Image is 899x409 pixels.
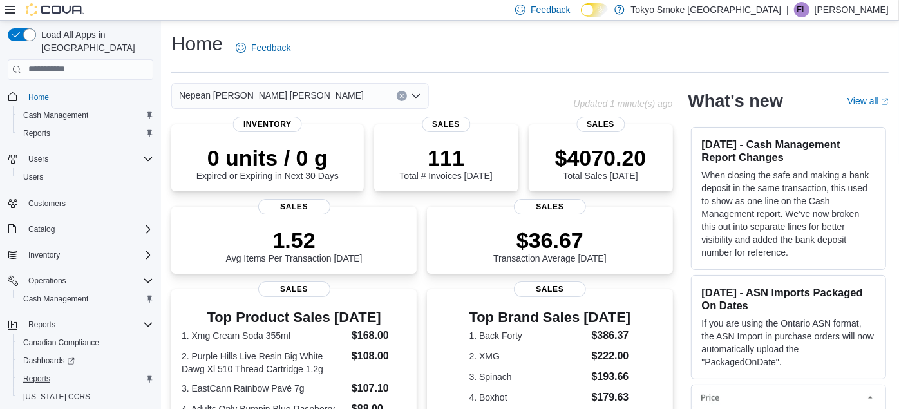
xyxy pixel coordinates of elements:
[28,224,55,234] span: Catalog
[23,317,61,332] button: Reports
[3,316,158,334] button: Reports
[226,227,363,253] p: 1.52
[815,2,889,17] p: [PERSON_NAME]
[26,3,84,16] img: Cova
[469,310,631,325] h3: Top Brand Sales [DATE]
[18,169,48,185] a: Users
[23,374,50,384] span: Reports
[18,335,153,350] span: Canadian Compliance
[182,329,346,342] dt: 1. Xmg Cream Soda 355ml
[13,168,158,186] button: Users
[352,348,406,364] dd: $108.00
[231,35,296,61] a: Feedback
[28,198,66,209] span: Customers
[881,98,889,106] svg: External link
[786,2,789,17] p: |
[493,227,607,263] div: Transaction Average [DATE]
[18,126,55,141] a: Reports
[397,91,407,101] button: Clear input
[592,348,631,364] dd: $222.00
[18,291,153,307] span: Cash Management
[797,2,807,17] span: EL
[18,353,80,368] a: Dashboards
[592,390,631,405] dd: $179.63
[688,91,783,111] h2: What's new
[702,317,875,368] p: If you are using the Ontario ASN format, the ASN Import in purchase orders will now automatically...
[3,150,158,168] button: Users
[469,391,587,404] dt: 4. Boxhot
[411,91,421,101] button: Open list of options
[23,247,65,263] button: Inventory
[514,281,586,297] span: Sales
[196,145,339,181] div: Expired or Expiring in Next 30 Days
[23,110,88,120] span: Cash Management
[23,294,88,304] span: Cash Management
[23,195,153,211] span: Customers
[171,31,223,57] h1: Home
[23,273,153,289] span: Operations
[13,106,158,124] button: Cash Management
[13,352,158,370] a: Dashboards
[581,3,608,17] input: Dark Mode
[18,389,95,404] a: [US_STATE] CCRS
[555,145,647,181] div: Total Sales [DATE]
[23,317,153,332] span: Reports
[18,371,55,386] a: Reports
[28,92,49,102] span: Home
[576,117,625,132] span: Sales
[23,151,53,167] button: Users
[3,220,158,238] button: Catalog
[702,169,875,259] p: When closing the safe and making a bank deposit in the same transaction, this used to show as one...
[23,273,71,289] button: Operations
[18,108,93,123] a: Cash Management
[3,272,158,290] button: Operations
[23,392,90,402] span: [US_STATE] CCRS
[18,371,153,386] span: Reports
[352,328,406,343] dd: $168.00
[422,117,470,132] span: Sales
[18,353,153,368] span: Dashboards
[23,222,153,237] span: Catalog
[592,369,631,385] dd: $193.66
[794,2,809,17] div: Eric Lindbald
[13,334,158,352] button: Canadian Compliance
[702,286,875,312] h3: [DATE] - ASN Imports Packaged On Dates
[251,41,290,54] span: Feedback
[28,319,55,330] span: Reports
[23,338,99,348] span: Canadian Compliance
[36,28,153,54] span: Load All Apps in [GEOGRAPHIC_DATA]
[469,370,587,383] dt: 3. Spinach
[28,250,60,260] span: Inventory
[13,370,158,388] button: Reports
[3,246,158,264] button: Inventory
[592,328,631,343] dd: $386.37
[182,310,406,325] h3: Top Product Sales [DATE]
[23,172,43,182] span: Users
[514,199,586,214] span: Sales
[18,108,153,123] span: Cash Management
[23,196,71,211] a: Customers
[352,381,406,396] dd: $107.10
[631,2,782,17] p: Tokyo Smoke [GEOGRAPHIC_DATA]
[18,169,153,185] span: Users
[182,350,346,376] dt: 2. Purple Hills Live Resin Big White Dawg Xl 510 Thread Cartridge 1.2g
[18,291,93,307] a: Cash Management
[493,227,607,253] p: $36.67
[28,154,48,164] span: Users
[399,145,492,171] p: 111
[469,350,587,363] dt: 2. XMG
[23,90,54,105] a: Home
[196,145,339,171] p: 0 units / 0 g
[233,117,302,132] span: Inventory
[702,138,875,164] h3: [DATE] - Cash Management Report Changes
[531,3,570,16] span: Feedback
[18,126,153,141] span: Reports
[469,329,587,342] dt: 1. Back Forty
[847,96,889,106] a: View allExternal link
[23,151,153,167] span: Users
[3,88,158,106] button: Home
[13,290,158,308] button: Cash Management
[23,356,75,366] span: Dashboards
[258,199,330,214] span: Sales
